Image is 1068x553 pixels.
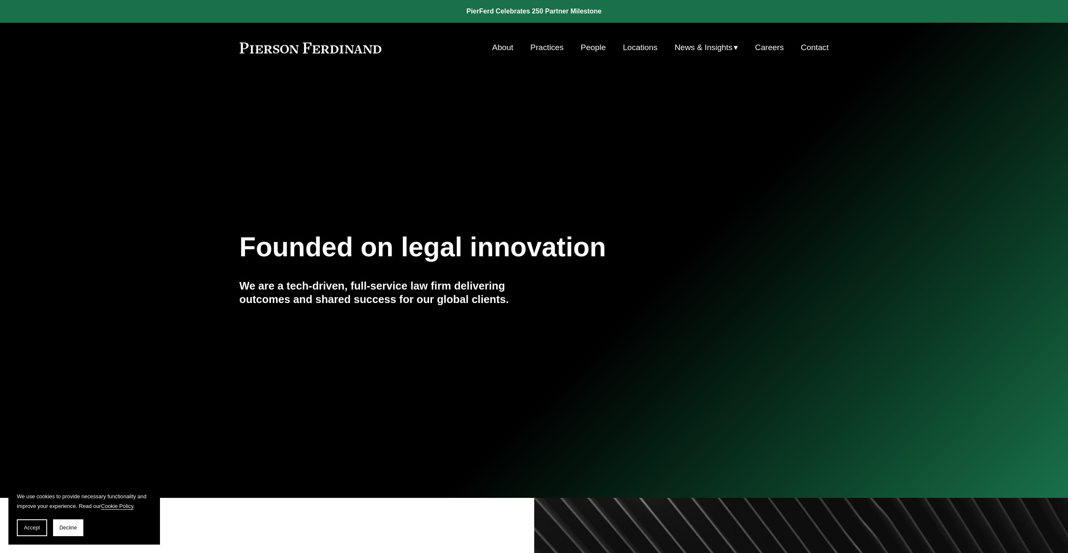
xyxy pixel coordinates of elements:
button: Decline [53,519,83,536]
a: Contact [801,40,828,56]
p: We use cookies to provide necessary functionality and improve your experience. Read our . [17,492,152,511]
a: Cookie Policy [101,503,133,509]
a: Locations [623,40,658,56]
section: Cookie banner [8,483,160,545]
button: Accept [17,519,47,536]
span: News & Insights [674,40,732,55]
a: Careers [755,40,784,56]
a: Practices [530,40,564,56]
span: Accept [24,525,40,531]
a: People [581,40,606,56]
span: Decline [59,525,77,531]
h1: Founded on legal innovation [240,232,731,263]
a: About [492,40,513,56]
h4: We are a tech-driven, full-service law firm delivering outcomes and shared success for our global... [240,279,534,306]
a: folder dropdown [674,40,738,56]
